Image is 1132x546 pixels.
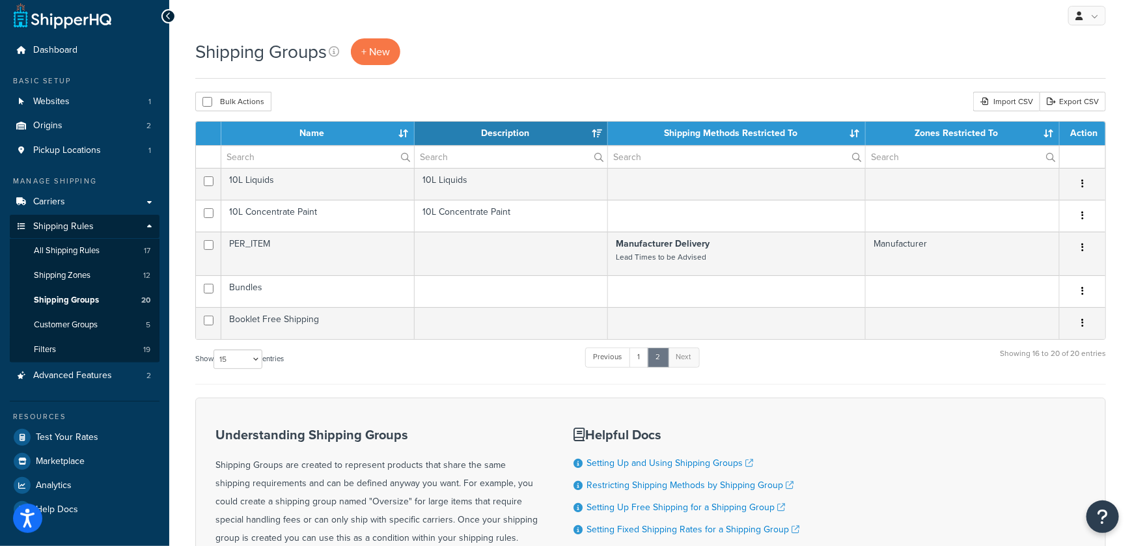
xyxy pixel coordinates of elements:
[10,313,159,337] li: Customer Groups
[33,370,112,381] span: Advanced Features
[214,349,262,369] select: Showentries
[587,500,785,514] a: Setting Up Free Shipping for a Shipping Group
[10,288,159,312] li: Shipping Groups
[587,523,799,536] a: Setting Fixed Shipping Rates for a Shipping Group
[221,168,415,200] td: 10L Liquids
[973,92,1040,111] div: Import CSV
[415,168,608,200] td: 10L Liquids
[10,313,159,337] a: Customer Groups 5
[33,96,70,107] span: Websites
[10,90,159,114] a: Websites 1
[148,96,151,107] span: 1
[221,307,415,339] td: Booklet Free Shipping
[415,146,607,168] input: Search
[195,39,327,64] h1: Shipping Groups
[10,90,159,114] li: Websites
[144,245,150,256] span: 17
[866,122,1060,145] th: Zones Restricted To: activate to sort column ascending
[33,45,77,56] span: Dashboard
[215,428,541,442] h3: Understanding Shipping Groups
[866,146,1059,168] input: Search
[10,139,159,163] li: Pickup Locations
[1000,346,1106,374] div: Showing 16 to 20 of 20 entries
[10,215,159,239] a: Shipping Rules
[146,370,151,381] span: 2
[34,270,90,281] span: Shipping Zones
[221,122,415,145] th: Name: activate to sort column ascending
[351,38,400,65] a: + New
[33,145,101,156] span: Pickup Locations
[14,3,111,29] a: ShipperHQ Home
[34,245,100,256] span: All Shipping Rules
[10,190,159,214] a: Carriers
[1040,92,1106,111] a: Export CSV
[10,288,159,312] a: Shipping Groups 20
[10,239,159,263] li: All Shipping Rules
[585,348,631,367] a: Previous
[10,474,159,497] a: Analytics
[10,38,159,62] a: Dashboard
[415,122,608,145] th: Description: activate to sort column ascending
[221,275,415,307] td: Bundles
[10,139,159,163] a: Pickup Locations 1
[10,114,159,138] li: Origins
[608,122,866,145] th: Shipping Methods Restricted To: activate to sort column ascending
[10,411,159,422] div: Resources
[10,114,159,138] a: Origins 2
[33,197,65,208] span: Carriers
[146,120,151,131] span: 2
[143,270,150,281] span: 12
[34,320,98,331] span: Customer Groups
[36,456,85,467] span: Marketplace
[36,432,98,443] span: Test Your Rates
[10,426,159,449] a: Test Your Rates
[361,44,390,59] span: + New
[221,200,415,232] td: 10L Concentrate Paint
[668,348,700,367] a: Next
[629,348,649,367] a: 1
[146,320,150,331] span: 5
[34,295,99,306] span: Shipping Groups
[10,498,159,521] a: Help Docs
[616,251,706,263] small: Lead Times to be Advised
[221,232,415,275] td: PER_ITEM
[415,200,608,232] td: 10L Concentrate Paint
[36,504,78,515] span: Help Docs
[866,232,1060,275] td: Manufacturer
[648,348,669,367] a: 2
[10,75,159,87] div: Basic Setup
[36,480,72,491] span: Analytics
[33,120,62,131] span: Origins
[608,146,865,168] input: Search
[10,364,159,388] a: Advanced Features 2
[10,364,159,388] li: Advanced Features
[143,344,150,355] span: 19
[587,456,753,470] a: Setting Up and Using Shipping Groups
[141,295,150,306] span: 20
[573,428,825,442] h3: Helpful Docs
[616,237,710,251] strong: Manufacturer Delivery
[10,450,159,473] a: Marketplace
[34,344,56,355] span: Filters
[221,146,414,168] input: Search
[10,264,159,288] a: Shipping Zones 12
[1060,122,1105,145] th: Action
[1086,500,1119,533] button: Open Resource Center
[33,221,94,232] span: Shipping Rules
[195,92,271,111] button: Bulk Actions
[10,176,159,187] div: Manage Shipping
[10,338,159,362] li: Filters
[10,239,159,263] a: All Shipping Rules 17
[195,349,284,369] label: Show entries
[10,338,159,362] a: Filters 19
[148,145,151,156] span: 1
[10,215,159,363] li: Shipping Rules
[587,478,794,492] a: Restricting Shipping Methods by Shipping Group
[10,264,159,288] li: Shipping Zones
